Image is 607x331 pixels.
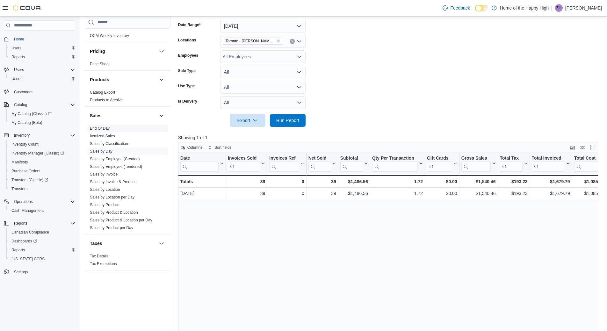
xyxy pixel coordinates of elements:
[14,133,30,138] span: Inventory
[500,155,522,172] div: Total Tax
[223,38,283,45] span: Toronto - Danforth Ave - Friendly Stranger
[11,239,37,244] span: Dashboards
[1,197,78,206] button: Operations
[556,4,561,12] span: ZH
[11,198,75,205] span: Operations
[9,110,54,118] a: My Catalog (Classic)
[461,178,495,185] div: $1,540.46
[90,164,142,169] a: Sales by Employee (Tendered)
[340,178,368,185] div: $1,486.56
[90,218,152,223] span: Sales by Product & Location per Day
[6,53,78,61] button: Reports
[90,172,118,177] span: Sales by Invoice
[180,155,224,172] button: Date
[6,140,78,149] button: Inventory Count
[1,267,78,277] button: Settings
[85,60,170,70] div: Pricing
[427,190,457,197] div: $0.00
[461,190,495,197] div: $1,540.46
[9,149,67,157] a: Inventory Manager (Classic)
[6,109,78,118] a: My Catalog (Classic)
[9,44,75,52] span: Users
[11,132,75,139] span: Inventory
[9,237,75,245] span: Dashboards
[9,158,75,166] span: Manifests
[90,134,115,138] a: Itemized Sales
[555,4,563,12] div: Zachary Haire
[461,155,490,172] div: Gross Sales
[90,97,123,103] span: Products to Archive
[206,144,234,151] button: Sort fields
[9,255,75,263] span: Washington CCRS
[11,219,30,227] button: Reports
[90,225,133,230] span: Sales by Product per Day
[9,228,75,236] span: Canadian Compliance
[9,255,47,263] a: [US_STATE] CCRS
[220,20,306,32] button: [DATE]
[220,96,306,109] button: All
[180,190,224,197] div: [DATE]
[85,252,170,270] div: Taxes
[90,133,115,139] span: Itemized Sales
[11,169,40,174] span: Purchase Orders
[6,206,78,215] button: Cash Management
[90,179,135,184] span: Sales by Invoice & Product
[180,178,224,185] div: Totals
[90,33,129,38] a: OCM Weekly Inventory
[11,66,26,74] button: Users
[427,155,452,172] div: Gift Card Sales
[11,186,27,191] span: Transfers
[308,155,331,172] div: Net Sold
[372,178,423,185] div: 1.72
[308,190,336,197] div: 39
[9,53,75,61] span: Reports
[9,185,75,193] span: Transfers
[565,4,602,12] p: [PERSON_NAME]
[269,155,304,172] button: Invoices Ref
[14,102,27,107] span: Catalog
[90,76,109,83] h3: Products
[85,89,170,106] div: Products
[427,155,457,172] button: Gift Cards
[90,180,135,184] a: Sales by Invoice & Product
[90,172,118,176] a: Sales by Invoice
[14,199,33,204] span: Operations
[11,88,75,96] span: Customers
[500,4,549,12] p: Home of the Happy High
[220,66,306,78] button: All
[90,254,109,258] a: Tax Details
[340,155,363,162] div: Subtotal
[178,38,196,43] label: Locations
[14,37,24,42] span: Home
[13,5,41,11] img: Cova
[9,207,75,214] span: Cash Management
[4,32,75,293] nav: Complex example
[9,119,75,126] span: My Catalog (Beta)
[340,155,368,172] button: Subtotal
[1,131,78,140] button: Inventory
[90,210,138,215] span: Sales by Product & Location
[90,203,119,207] a: Sales by Product
[270,114,306,127] button: Run Report
[277,39,280,43] button: Remove Toronto - Danforth Ave - Friendly Stranger from selection in this group
[214,145,231,150] span: Sort fields
[90,157,140,161] a: Sales by Employee (Created)
[6,158,78,167] button: Manifests
[9,140,41,148] a: Inventory Count
[6,184,78,193] button: Transfers
[90,195,134,199] a: Sales by Location per Day
[180,155,219,162] div: Date
[475,5,488,11] input: Dark Mode
[574,155,604,172] button: Total Cost
[574,178,604,185] div: $1,085.82
[90,141,128,146] a: Sales by Classification
[500,155,522,162] div: Total Tax
[372,190,423,197] div: 1.72
[178,68,196,73] label: Sale Type
[9,158,30,166] a: Manifests
[6,167,78,176] button: Purchase Orders
[9,167,43,175] a: Purchase Orders
[90,202,119,207] span: Sales by Product
[6,255,78,263] button: [US_STATE] CCRS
